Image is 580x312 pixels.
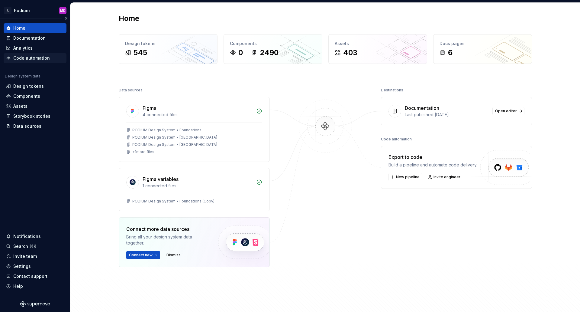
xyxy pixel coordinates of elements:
[119,97,270,162] a: Figma4 connected filesPODIUM Design System • FoundationsPODIUM Design System • [GEOGRAPHIC_DATA]P...
[13,93,40,99] div: Components
[14,8,30,14] div: Podium
[13,25,25,31] div: Home
[4,23,66,33] a: Home
[62,14,70,23] button: Collapse sidebar
[13,103,27,109] div: Assets
[166,253,181,258] span: Dismiss
[13,123,41,129] div: Data sources
[4,91,66,101] a: Components
[119,86,143,94] div: Data sources
[126,251,160,259] button: Connect new
[132,149,154,154] div: + 1 more files
[132,135,217,140] div: PODIUM Design System • [GEOGRAPHIC_DATA]
[143,183,253,189] div: 1 connected files
[495,109,517,113] span: Open editor
[343,48,357,57] div: 403
[134,48,147,57] div: 545
[448,48,453,57] div: 6
[119,168,270,211] a: Figma variables1 connected filesPODIUM Design System • Foundations (Copy)
[4,281,66,291] button: Help
[4,111,66,121] a: Storybook stories
[164,251,183,259] button: Dismiss
[13,253,37,259] div: Invite team
[143,176,179,183] div: Figma variables
[20,301,50,307] svg: Supernova Logo
[230,41,316,47] div: Components
[132,128,201,133] div: PODIUM Design System • Foundations
[132,142,217,147] div: PODIUM Design System • [GEOGRAPHIC_DATA]
[388,173,422,181] button: New pipeline
[4,101,66,111] a: Assets
[125,41,211,47] div: Design tokens
[13,263,31,269] div: Settings
[335,41,421,47] div: Assets
[4,232,66,241] button: Notifications
[4,7,11,14] div: L
[13,243,36,249] div: Search ⌘K
[388,162,477,168] div: Build a pipeline and automate code delivery.
[328,34,427,64] a: Assets403
[4,53,66,63] a: Code automation
[143,112,253,118] div: 4 connected files
[388,153,477,161] div: Export to code
[4,43,66,53] a: Analytics
[13,35,46,41] div: Documentation
[119,34,217,64] a: Design tokens545
[433,175,460,179] span: Invite engineer
[4,251,66,261] a: Invite team
[13,273,47,279] div: Contact support
[13,283,23,289] div: Help
[13,83,44,89] div: Design tokens
[238,48,243,57] div: 0
[492,107,524,115] a: Open editor
[4,33,66,43] a: Documentation
[396,175,420,179] span: New pipeline
[13,45,33,51] div: Analytics
[132,199,214,204] div: PODIUM Design System • Foundations (Copy)
[4,121,66,131] a: Data sources
[119,14,139,23] h2: Home
[60,8,66,13] div: MD
[260,48,279,57] div: 2490
[405,112,489,118] div: Last published [DATE]
[381,86,403,94] div: Destinations
[4,81,66,91] a: Design tokens
[143,104,156,112] div: Figma
[4,241,66,251] button: Search ⌘K
[129,253,153,258] span: Connect new
[1,4,69,17] button: LPodiumMD
[4,271,66,281] button: Contact support
[5,74,40,79] div: Design system data
[126,225,208,233] div: Connect more data sources
[433,34,532,64] a: Docs pages6
[224,34,322,64] a: Components02490
[381,135,412,143] div: Code automation
[126,234,208,246] div: Bring all your design system data together.
[13,113,50,119] div: Storybook stories
[440,41,526,47] div: Docs pages
[13,233,41,239] div: Notifications
[13,55,50,61] div: Code automation
[4,261,66,271] a: Settings
[426,173,463,181] a: Invite engineer
[405,104,439,112] div: Documentation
